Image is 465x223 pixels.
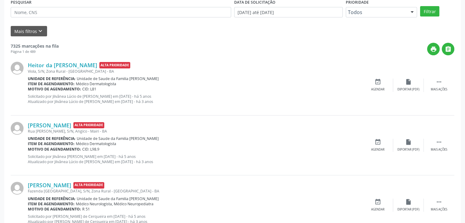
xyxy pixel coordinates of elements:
a: Heitor da [PERSON_NAME] [28,62,97,68]
div: Rua [PERSON_NAME], S/N, Angico - Mairi - BA [28,129,363,134]
i:  [436,139,442,145]
b: Motivo de agendamento: [28,147,81,152]
div: Exportar (PDF) [397,87,419,92]
div: Agendar [371,207,385,212]
span: Unidade de Saude da Familia [PERSON_NAME] [77,136,159,141]
span: Unidade de Saude da Familia [PERSON_NAME] [77,76,159,81]
i: insert_drive_file [405,199,412,205]
a: [PERSON_NAME] [28,182,71,188]
span: Alta Prioridade [73,182,104,188]
i:  [445,46,452,53]
div: Mais ações [431,87,447,92]
img: img [11,62,24,75]
b: Unidade de referência: [28,76,76,81]
div: Agendar [371,87,385,92]
i: event_available [375,79,381,85]
span: Médico Neurologista, Médico Neuropediatra [76,201,153,207]
span: Médico Dermatologista [76,141,116,146]
div: Fazenda [GEOGRAPHIC_DATA], S/N, Zona Rural - [GEOGRAPHIC_DATA] - BA [28,188,363,194]
div: Exportar (PDF) [397,148,419,152]
div: Página 1 de 489 [11,49,59,54]
i: event_available [375,199,381,205]
div: Agendar [371,148,385,152]
b: Unidade de referência: [28,196,76,201]
button:  [442,43,454,55]
b: Motivo de agendamento: [28,86,81,92]
a: [PERSON_NAME] [28,122,71,129]
b: Item de agendamento: [28,141,75,146]
input: Selecione um intervalo [234,7,343,17]
div: Viola, S/N, Zona Rural - [GEOGRAPHIC_DATA] - BA [28,69,363,74]
button: Filtrar [420,6,439,16]
i: insert_drive_file [405,139,412,145]
button: Mais filtroskeyboard_arrow_down [11,26,47,37]
b: Motivo de agendamento: [28,207,81,212]
img: img [11,182,24,195]
strong: 7325 marcações na fila [11,43,59,49]
input: Nome, CNS [11,7,231,17]
span: R 51 [82,207,90,212]
b: Item de agendamento: [28,81,75,86]
span: Médico Dermatologista [76,81,116,86]
div: Mais ações [431,148,447,152]
p: Solicitado por Jilvânea [PERSON_NAME] em [DATE] - há 5 anos Atualizado por Jilvânea Lúcio de [PER... [28,154,363,164]
span: Alta Prioridade [99,62,130,68]
i: print [430,46,437,53]
p: Solicitado por Jilvânea Lúcio de [PERSON_NAME] em [DATE] - há 5 anos Atualizado por Jilvânea Lúci... [28,94,363,104]
i: event_available [375,139,381,145]
div: Exportar (PDF) [397,207,419,212]
i:  [436,79,442,85]
div: Mais ações [431,207,447,212]
i: insert_drive_file [405,79,412,85]
span: CID: L81 [82,86,96,92]
i: keyboard_arrow_down [37,28,44,35]
span: Alta Prioridade [73,122,104,129]
b: Unidade de referência: [28,136,76,141]
b: Item de agendamento: [28,201,75,207]
span: Todos [348,9,405,15]
button: print [427,43,440,55]
span: CID: L98.9 [82,147,99,152]
i:  [436,199,442,205]
img: img [11,122,24,135]
span: Unidade de Saude da Familia [PERSON_NAME] [77,196,159,201]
